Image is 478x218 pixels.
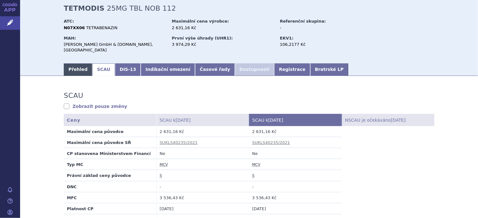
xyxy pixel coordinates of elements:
div: 106,2177 Kč [280,42,350,47]
strong: DNC [67,184,77,189]
td: [DATE] [156,203,249,214]
h3: SCAU [64,92,83,100]
strong: Referenční skupina: [280,19,326,24]
a: DIS-13 [115,63,141,76]
a: Indikační omezení [141,63,195,76]
td: 2 631,16 Kč [156,126,249,137]
abbr: maximální cena výrobce [160,162,168,167]
strong: MAH: [64,36,76,40]
a: SUKLS40235/2021 [160,140,198,145]
strong: TETMODIS [64,4,105,12]
a: SUKLS40235/2021 [252,140,290,145]
div: - [280,25,350,31]
strong: Maximální cena původce SŘ [67,140,131,145]
th: Ceny [64,114,156,126]
span: [DATE] [176,118,191,123]
strong: První výše úhrady (UHR1): [172,36,233,40]
span: TETRABENAZIN [86,25,117,30]
strong: EKV1: [280,36,293,40]
th: SCAU k [156,114,249,126]
strong: Platnost CP [67,206,94,211]
a: Přehled [64,63,92,76]
strong: ATC: [64,19,74,24]
abbr: stanovena nebo změněna ve správním řízení podle zákona č. 48/1997 Sb. ve znění účinném od 1.1.2008 [252,173,254,178]
span: [DATE] [391,118,405,123]
th: NSCAU je očekáváno [342,114,434,126]
td: 3 536,43 Kč [156,192,249,203]
strong: Maximální cena výrobce: [172,19,229,24]
strong: N07XX06 [64,25,85,30]
td: Ne [156,148,249,159]
div: 2 631,16 Kč [172,25,274,31]
td: 3 536,43 Kč [249,192,342,203]
a: Bratrské LP [310,63,348,76]
td: 2 631,16 Kč [249,126,342,137]
td: - [156,181,249,192]
th: SCAU k [249,114,342,126]
strong: MFC [67,195,77,200]
a: SCAU [92,63,115,76]
td: - [249,181,342,192]
td: [DATE] [249,203,342,214]
span: 25MG TBL NOB 112 [107,4,176,12]
a: Registrace [274,63,310,76]
strong: CP stanovena Ministerstvem Financí [67,151,151,156]
abbr: maximální cena výrobce [252,162,260,167]
td: Ne [249,148,342,159]
strong: Maximální cena původce [67,129,123,134]
div: [PERSON_NAME] GmbH & [DOMAIN_NAME], [GEOGRAPHIC_DATA] [64,42,166,53]
strong: Právní základ ceny původce [67,173,131,178]
strong: Typ MC [67,162,83,167]
a: Časové řady [195,63,235,76]
abbr: stanovena nebo změněna ve správním řízení podle zákona č. 48/1997 Sb. ve znění účinném od 1.1.2008 [160,173,162,178]
a: Zobrazit pouze změny [64,103,127,109]
div: 3 974,29 Kč [172,42,274,47]
span: [DATE] [269,118,283,123]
